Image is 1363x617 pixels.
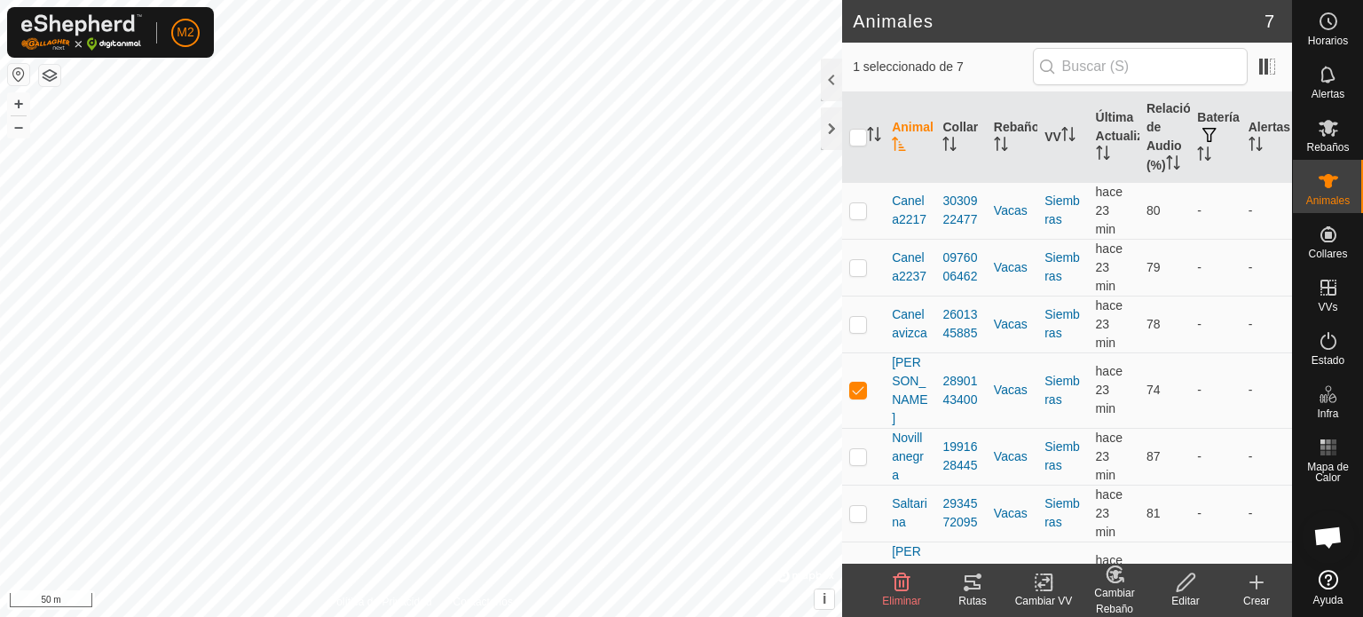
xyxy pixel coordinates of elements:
span: 1 sept 2025, 10:02 [1096,364,1123,415]
span: Ayuda [1313,595,1343,605]
td: - [1241,239,1292,296]
span: Eliminar [882,595,920,607]
th: Relación de Audio (%) [1139,92,1190,183]
th: Batería [1190,92,1241,183]
td: - [1241,485,1292,542]
td: - [1241,182,1292,239]
td: - [1190,239,1241,296]
p-sorticon: Activar para ordenar [1096,148,1110,162]
div: 4053889200 [942,561,979,598]
p-sorticon: Activar para ordenar [892,139,906,154]
span: 74 [1146,383,1161,397]
span: i [823,591,826,606]
a: Chat abierto [1302,510,1355,564]
a: Siembras [1044,496,1080,529]
img: Logo Gallagher [21,14,142,51]
div: Vacas [994,447,1030,466]
span: 1 sept 2025, 10:02 [1096,553,1123,605]
span: Novillanegra [892,429,928,485]
span: Alertas [1312,89,1344,99]
a: Política de Privacidad [329,594,431,610]
div: 3030922477 [942,192,979,229]
span: Infra [1317,408,1338,419]
div: 0976006462 [942,249,979,286]
td: - [1190,485,1241,542]
div: Vacas [994,315,1030,334]
p-sorticon: Activar para ordenar [1166,158,1180,172]
span: Canelavizca [892,305,928,343]
div: 2890143400 [942,372,979,409]
td: - [1190,296,1241,352]
p-sorticon: Activar para ordenar [994,139,1008,154]
span: Canela2237 [892,249,928,286]
p-sorticon: Activar para ordenar [942,139,957,154]
a: Siembras [1044,307,1080,340]
td: - [1190,542,1241,617]
div: Rutas [937,593,1008,609]
span: M2 [177,23,193,42]
span: 87 [1146,449,1161,463]
span: 1 seleccionado de 7 [853,58,1032,76]
span: 79 [1146,260,1161,274]
span: 1 sept 2025, 10:03 [1096,298,1123,350]
div: Cambiar Rebaño [1079,585,1150,617]
span: Rebaños [1306,142,1349,153]
p-sorticon: Activar para ordenar [867,130,881,144]
td: - [1190,428,1241,485]
button: + [8,93,29,115]
span: 1 sept 2025, 10:02 [1096,241,1123,293]
td: - [1241,352,1292,428]
td: - [1190,182,1241,239]
span: 1 sept 2025, 10:02 [1096,487,1123,539]
a: Ayuda [1293,563,1363,613]
div: 2934572095 [942,494,979,532]
span: Animales [1306,195,1350,206]
td: - [1241,542,1292,617]
div: Vacas [994,258,1030,277]
th: Rebaño [987,92,1037,183]
span: 80 [1146,203,1161,218]
button: – [8,116,29,138]
th: Collar [935,92,986,183]
div: Editar [1150,593,1221,609]
div: Vacas [994,202,1030,220]
a: Siembras [1044,374,1080,407]
span: Horarios [1308,36,1348,46]
a: Contáctenos [453,594,513,610]
div: Cambiar VV [1008,593,1079,609]
span: Canela2217 [892,192,928,229]
span: 81 [1146,506,1161,520]
span: 78 [1146,317,1161,331]
a: Siembras [1044,250,1080,283]
p-sorticon: Activar para ordenar [1249,139,1263,154]
td: - [1190,352,1241,428]
th: Alertas [1241,92,1292,183]
th: Última Actualización [1089,92,1139,183]
span: Mapa de Calor [1297,462,1359,483]
a: Siembras [1044,439,1080,472]
div: Crear [1221,593,1292,609]
td: - [1241,428,1292,485]
button: Restablecer Mapa [8,64,29,85]
td: - [1241,296,1292,352]
span: [PERSON_NAME] [892,353,928,428]
th: VV [1037,92,1088,183]
th: Animal [885,92,935,183]
span: 1 sept 2025, 10:02 [1096,185,1123,236]
a: Siembras [1044,194,1080,226]
div: Vacas [994,504,1030,523]
div: 2601345885 [942,305,979,343]
p-sorticon: Activar para ordenar [1197,149,1211,163]
button: Capas del Mapa [39,65,60,86]
span: Collares [1308,249,1347,259]
span: Saltarina [892,494,928,532]
div: Vacas [994,381,1030,399]
span: 7 [1265,8,1274,35]
button: i [815,589,834,609]
p-sorticon: Activar para ordenar [1061,130,1075,144]
span: Estado [1312,355,1344,366]
a: Siembras [1044,563,1080,596]
input: Buscar (S) [1033,48,1248,85]
h2: Animales [853,11,1265,32]
span: [PERSON_NAME] [892,542,928,617]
